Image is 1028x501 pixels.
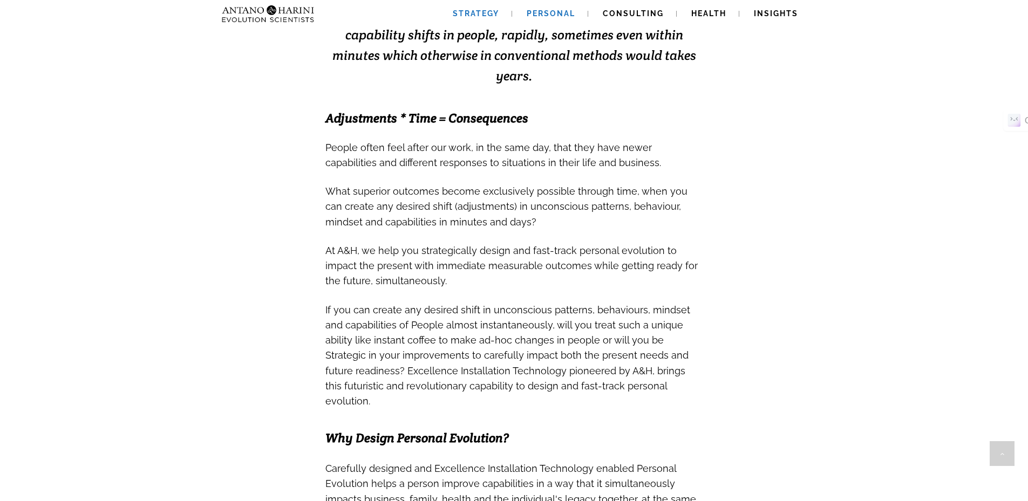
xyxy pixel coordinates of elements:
span: Insights [754,9,798,18]
span: Why Design Personal Evolution? [325,430,509,446]
span: At A&H, we help you strategically design and fast-track personal evolution to impact the present ... [325,245,698,286]
span: Strategy [453,9,499,18]
span: Personal [527,9,575,18]
span: People often feel after our work, in the same day, that they have newer capabilities and differen... [325,142,661,168]
span: Adjustments * Time = Consequences [325,110,528,126]
span: Consulting [603,9,664,18]
span: Health [691,9,726,18]
span: If you can create any desired shift in unconscious patterns, behaviours, mindset and capabilities... [325,304,690,407]
span: What superior outcomes become exclusively possible through time, when you can create any desired ... [325,186,687,227]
